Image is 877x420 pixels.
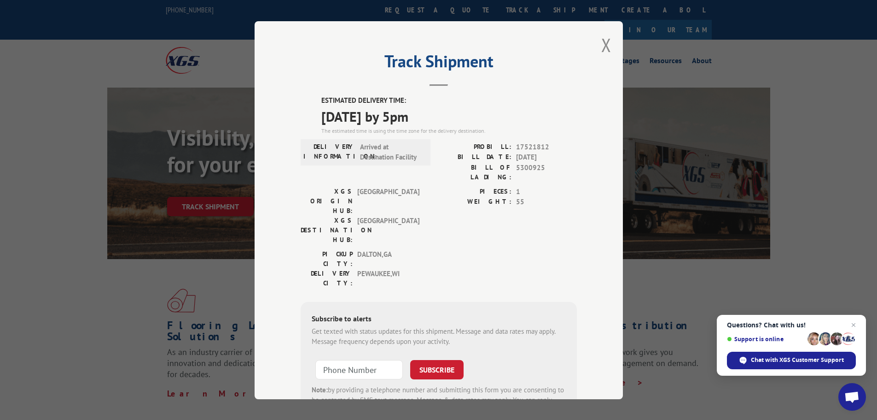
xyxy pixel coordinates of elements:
div: The estimated time is using the time zone for the delivery destination. [321,126,577,135]
label: BILL OF LADING: [439,162,511,182]
span: [GEOGRAPHIC_DATA] [357,215,419,244]
span: Support is online [727,336,804,343]
span: 55 [516,197,577,207]
div: Open chat [838,383,866,411]
label: WEIGHT: [439,197,511,207]
span: [GEOGRAPHIC_DATA] [357,186,419,215]
h2: Track Shipment [301,55,577,72]
span: 17521812 [516,142,577,152]
div: Chat with XGS Customer Support [727,352,856,369]
label: DELIVERY CITY: [301,268,353,288]
label: DELIVERY INFORMATION: [303,142,355,162]
strong: Note: [312,385,328,394]
span: 1 [516,186,577,197]
span: Questions? Chat with us! [727,321,856,329]
label: PIECES: [439,186,511,197]
div: Subscribe to alerts [312,313,566,326]
span: [DATE] by 5pm [321,106,577,126]
span: Arrived at Destination Facility [360,142,422,162]
label: XGS ORIGIN HUB: [301,186,353,215]
button: SUBSCRIBE [410,360,464,379]
label: XGS DESTINATION HUB: [301,215,353,244]
label: PICKUP CITY: [301,249,353,268]
span: 5300925 [516,162,577,182]
span: PEWAUKEE , WI [357,268,419,288]
button: Close modal [601,33,611,57]
span: Chat with XGS Customer Support [751,356,844,364]
div: by providing a telephone number and submitting this form you are consenting to be contacted by SM... [312,385,566,416]
label: BILL DATE: [439,152,511,163]
span: [DATE] [516,152,577,163]
span: DALTON , GA [357,249,419,268]
label: ESTIMATED DELIVERY TIME: [321,95,577,106]
span: Close chat [848,319,859,331]
label: PROBILL: [439,142,511,152]
input: Phone Number [315,360,403,379]
div: Get texted with status updates for this shipment. Message and data rates may apply. Message frequ... [312,326,566,347]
